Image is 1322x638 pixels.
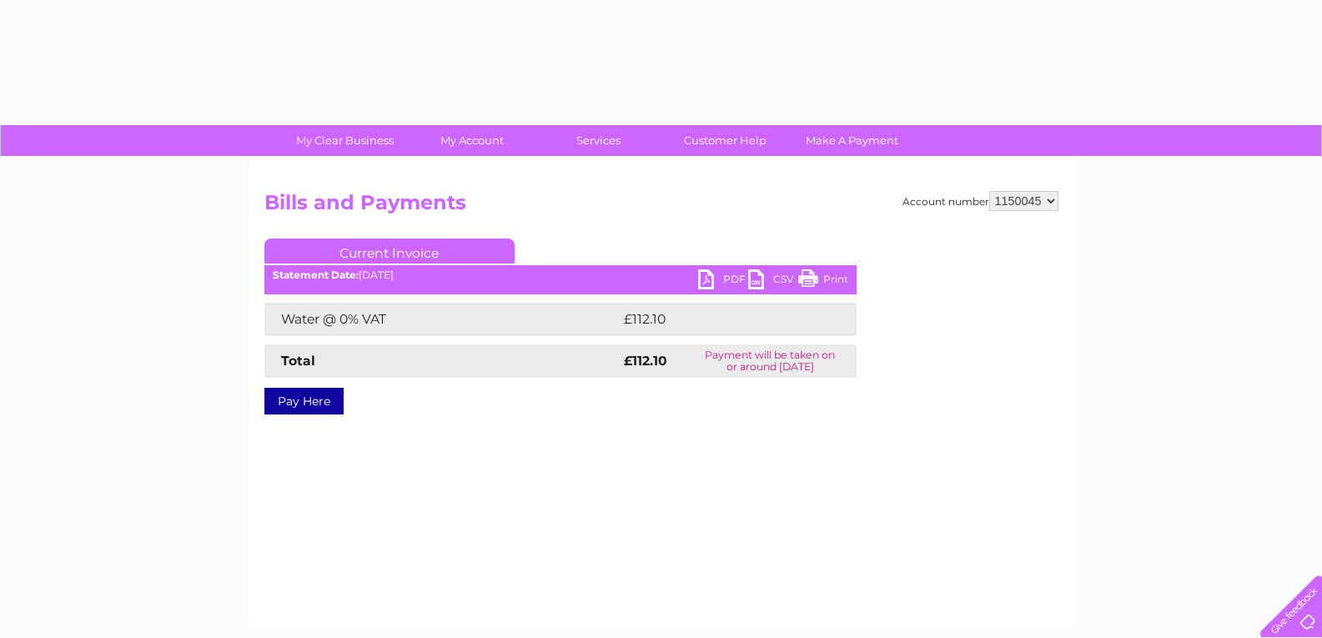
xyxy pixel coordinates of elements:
div: Account number [902,191,1058,211]
a: PDF [698,269,748,294]
td: £112.10 [620,303,822,336]
a: Current Invoice [264,239,515,264]
strong: Total [281,353,315,369]
a: My Account [403,125,540,156]
h2: Bills and Payments [264,191,1058,223]
b: Statement Date: [273,269,359,281]
a: CSV [748,269,798,294]
strong: £112.10 [624,353,667,369]
td: Water @ 0% VAT [264,303,620,336]
a: Make A Payment [783,125,921,156]
a: Print [798,269,848,294]
a: Customer Help [656,125,794,156]
a: My Clear Business [276,125,414,156]
div: [DATE] [264,269,857,281]
td: Payment will be taken on or around [DATE] [684,344,857,378]
a: Services [530,125,667,156]
a: Pay Here [264,388,344,414]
